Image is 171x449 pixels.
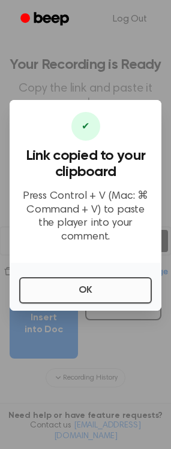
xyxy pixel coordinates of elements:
p: Press Control + V (Mac: ⌘ Command + V) to paste the player into your comment. [19,190,152,244]
button: OK [19,277,152,304]
a: Beep [12,8,80,31]
h3: Link copied to your clipboard [19,148,152,180]
a: Log Out [101,5,159,34]
div: ✔ [71,112,100,141]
